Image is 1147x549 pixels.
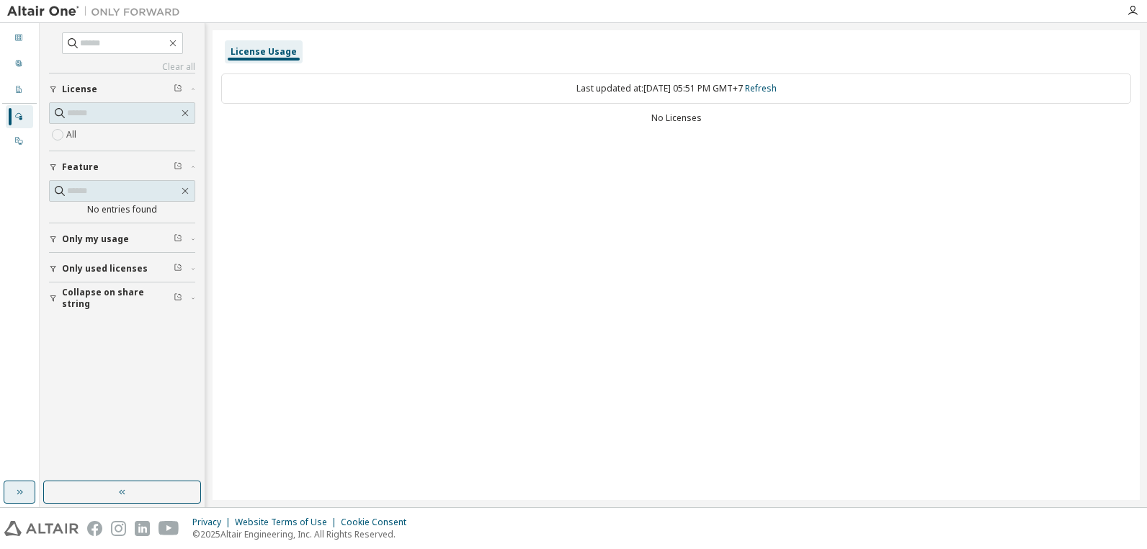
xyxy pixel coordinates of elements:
[6,130,33,153] div: On Prem
[62,287,174,310] span: Collapse on share string
[49,282,195,314] button: Collapse on share string
[174,233,182,245] span: Clear filter
[341,517,415,528] div: Cookie Consent
[7,4,187,19] img: Altair One
[174,161,182,173] span: Clear filter
[66,126,79,143] label: All
[135,521,150,536] img: linkedin.svg
[6,105,33,128] div: Managed
[235,517,341,528] div: Website Terms of Use
[49,151,195,183] button: Feature
[174,84,182,95] span: Clear filter
[745,82,777,94] a: Refresh
[159,521,179,536] img: youtube.svg
[87,521,102,536] img: facebook.svg
[49,61,195,73] a: Clear all
[221,73,1131,104] div: Last updated at: [DATE] 05:51 PM GMT+7
[111,521,126,536] img: instagram.svg
[6,27,33,50] div: Dashboard
[49,73,195,105] button: License
[192,517,235,528] div: Privacy
[49,223,195,255] button: Only my usage
[62,233,129,245] span: Only my usage
[6,79,33,102] div: Company Profile
[62,84,97,95] span: License
[62,161,99,173] span: Feature
[231,46,297,58] div: License Usage
[6,53,33,76] div: User Profile
[192,528,415,540] p: © 2025 Altair Engineering, Inc. All Rights Reserved.
[62,263,148,274] span: Only used licenses
[174,293,182,304] span: Clear filter
[4,521,79,536] img: altair_logo.svg
[49,253,195,285] button: Only used licenses
[174,263,182,274] span: Clear filter
[49,204,195,215] div: No entries found
[221,112,1131,124] div: No Licenses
